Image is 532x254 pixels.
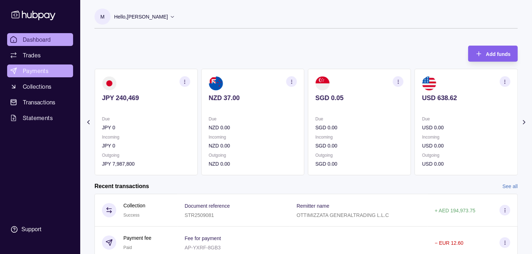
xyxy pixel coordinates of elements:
button: Add funds [468,46,518,62]
p: SGD 0.00 [316,124,404,131]
p: NZD 37.00 [209,94,297,102]
p: OTTIMIZZATA GENERALTRADING L.L.C [297,212,389,218]
p: Document reference [185,203,230,209]
p: Incoming [209,133,297,141]
span: Paid [123,245,132,250]
p: − EUR 12.60 [435,240,464,246]
p: SGD 0.00 [316,142,404,150]
span: Dashboard [23,35,51,44]
span: Statements [23,114,53,122]
p: STR2509081 [185,212,214,218]
p: SGD 0.00 [316,160,404,168]
p: Due [316,115,404,123]
p: AP-YXRF-8GB3 [185,245,221,250]
h2: Recent transactions [94,182,149,190]
p: Collection [123,202,145,209]
p: Hello, [PERSON_NAME] [114,13,168,21]
a: Statements [7,112,73,124]
a: Support [7,222,73,237]
p: JPY 0 [102,142,190,150]
span: Payments [23,67,48,75]
p: Fee for payment [185,235,221,241]
p: USD 0.00 [422,142,510,150]
a: Collections [7,80,73,93]
p: Outgoing [316,151,404,159]
a: Payments [7,64,73,77]
img: jp [102,76,116,90]
p: JPY 7,987,800 [102,160,190,168]
p: Due [209,115,297,123]
p: Remitter name [297,203,329,209]
span: Success [123,213,139,218]
p: + AED 194,973.75 [435,208,475,213]
span: Trades [23,51,41,59]
p: NZD 0.00 [209,142,297,150]
img: us [422,76,436,90]
img: sg [316,76,330,90]
p: USD 0.00 [422,160,510,168]
span: Add funds [486,51,511,57]
p: Incoming [102,133,190,141]
p: Incoming [422,133,510,141]
p: Outgoing [102,151,190,159]
a: Dashboard [7,33,73,46]
p: Payment fee [123,234,152,242]
p: SGD 0.05 [316,94,404,102]
p: Due [422,115,510,123]
a: See all [502,182,518,190]
p: M [101,13,105,21]
p: NZD 0.00 [209,160,297,168]
p: USD 0.00 [422,124,510,131]
p: Due [102,115,190,123]
img: nz [209,76,223,90]
p: Outgoing [422,151,510,159]
p: Outgoing [209,151,297,159]
a: Trades [7,49,73,62]
p: NZD 0.00 [209,124,297,131]
p: JPY 0 [102,124,190,131]
p: JPY 240,469 [102,94,190,102]
div: Support [21,226,41,233]
span: Collections [23,82,51,91]
a: Transactions [7,96,73,109]
p: Incoming [316,133,404,141]
p: USD 638.62 [422,94,510,102]
span: Transactions [23,98,56,107]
